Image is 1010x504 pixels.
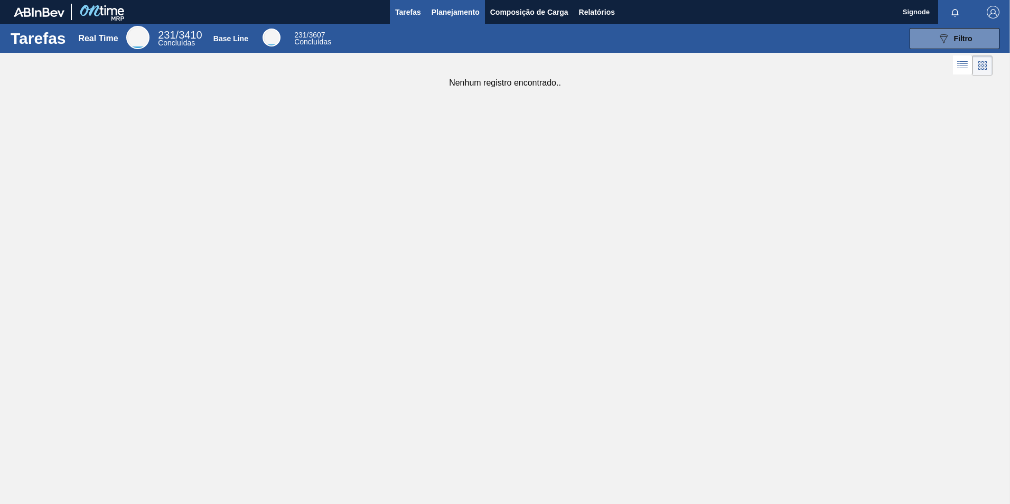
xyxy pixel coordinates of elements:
[972,55,993,76] div: Visão em Cards
[490,6,568,18] span: Composição de Carga
[158,29,175,41] span: 231
[11,32,66,44] h1: Tarefas
[294,31,325,39] span: / 3607
[126,26,149,49] div: Real Time
[938,5,972,20] button: Notificações
[213,34,248,43] div: Base Line
[953,55,972,76] div: Visão em Lista
[579,6,615,18] span: Relatórios
[954,34,972,43] span: Filtro
[78,34,118,43] div: Real Time
[158,31,202,46] div: Real Time
[294,38,331,46] span: Concluídas
[395,6,421,18] span: Tarefas
[263,29,280,46] div: Base Line
[432,6,480,18] span: Planejamento
[158,29,202,41] span: / 3410
[910,28,999,49] button: Filtro
[294,31,306,39] span: 231
[158,39,195,47] span: Concluídas
[294,32,331,45] div: Base Line
[14,7,64,17] img: TNhmsLtSVTkK8tSr43FrP2fwEKptu5GPRR3wAAAABJRU5ErkJggg==
[987,6,999,18] img: Logout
